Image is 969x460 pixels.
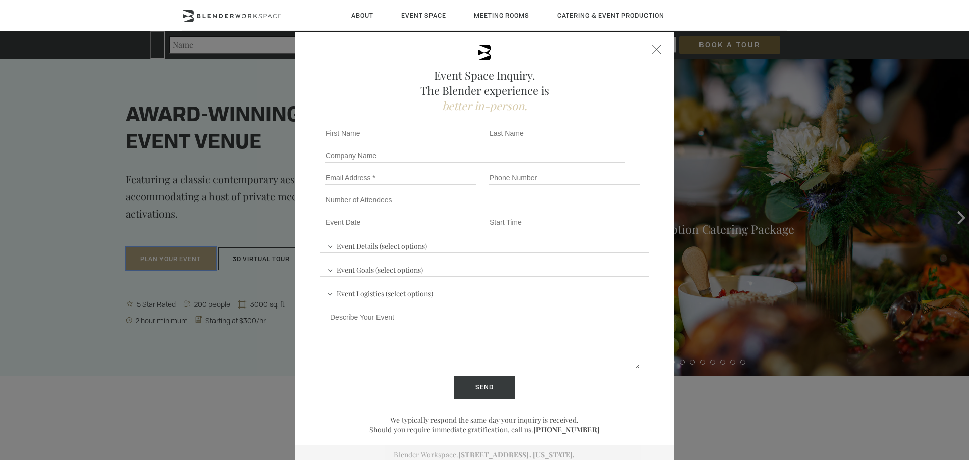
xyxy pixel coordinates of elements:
[325,148,625,163] input: Company Name
[325,126,476,140] input: First Name
[489,215,640,229] input: Start Time
[325,237,429,252] span: Event Details (select options)
[489,171,640,185] input: Phone Number
[325,261,425,276] span: Event Goals (select options)
[320,415,649,425] p: We typically respond the same day your inquiry is received.
[325,285,436,300] span: Event Logistics (select options)
[533,425,600,434] a: [PHONE_NUMBER]
[458,450,575,459] a: [STREET_ADDRESS]. [US_STATE].
[454,376,515,399] input: Send
[919,412,969,460] iframe: Chat Widget
[325,193,476,207] input: Number of Attendees
[325,171,476,185] input: Email Address *
[489,126,640,140] input: Last Name
[320,68,649,113] h2: Event Space Inquiry. The Blender experience is
[325,215,476,229] input: Event Date
[320,425,649,434] p: Should you require immediate gratification, call us.
[442,98,527,113] span: better in-person.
